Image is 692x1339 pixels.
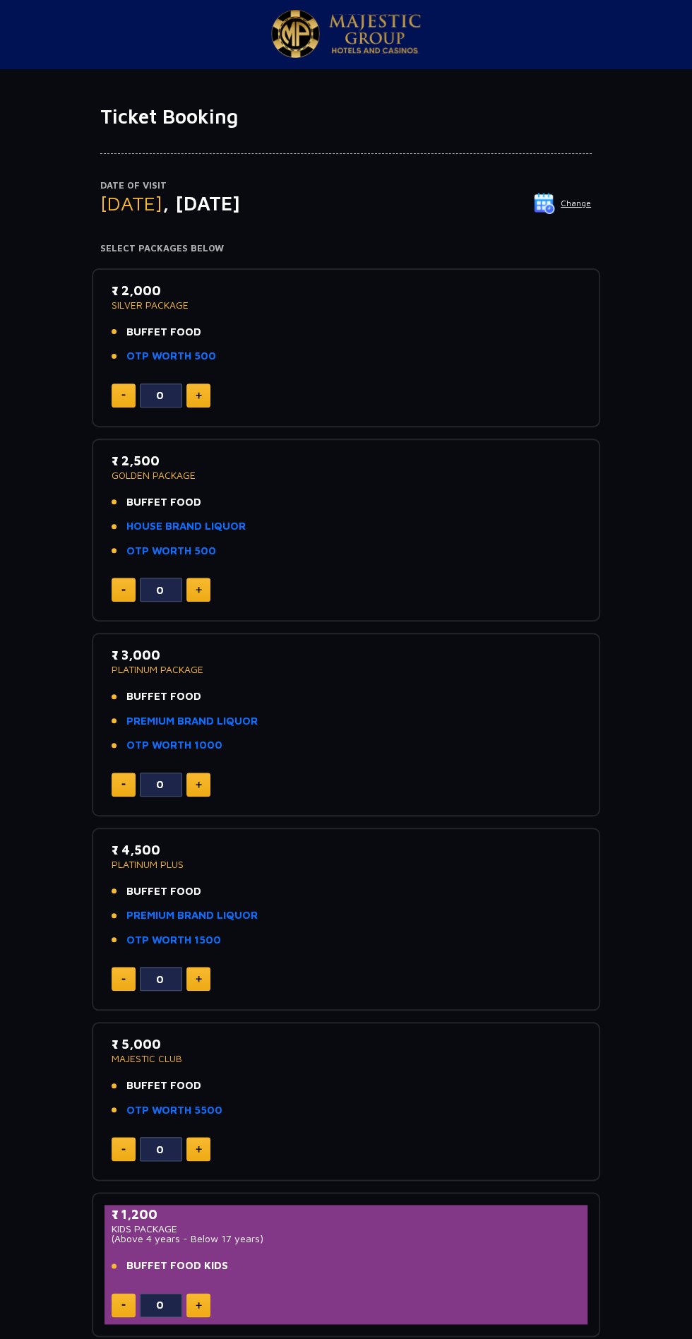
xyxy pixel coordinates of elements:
span: BUFFET FOOD [126,324,201,340]
img: plus [196,1302,202,1309]
span: [DATE] [100,191,162,215]
img: minus [121,589,126,591]
p: ₹ 1,200 [112,1205,580,1224]
p: ₹ 2,500 [112,451,580,470]
p: ₹ 4,500 [112,840,580,859]
p: GOLDEN PACKAGE [112,470,580,480]
button: Change [533,192,592,215]
span: BUFFET FOOD [126,883,201,900]
img: minus [121,783,126,785]
a: OTP WORTH 5500 [126,1102,222,1119]
a: OTP WORTH 500 [126,348,216,364]
p: ₹ 5,000 [112,1035,580,1054]
p: PLATINUM PLUS [112,859,580,869]
a: HOUSE BRAND LIQUOR [126,518,246,535]
img: plus [196,586,202,593]
p: Date of Visit [100,179,592,193]
p: SILVER PACKAGE [112,300,580,310]
img: plus [196,392,202,399]
a: PREMIUM BRAND LIQUOR [126,713,258,730]
img: Majestic Pride [329,14,421,54]
a: PREMIUM BRAND LIQUOR [126,907,258,924]
img: plus [196,975,202,982]
span: BUFFET FOOD KIDS [126,1258,228,1274]
p: ₹ 2,000 [112,281,580,300]
img: Majestic Pride [271,10,320,58]
p: PLATINUM PACKAGE [112,665,580,674]
img: minus [121,394,126,396]
a: OTP WORTH 500 [126,543,216,559]
img: minus [121,1148,126,1150]
p: MAJESTIC CLUB [112,1054,580,1064]
img: minus [121,978,126,980]
img: plus [196,781,202,788]
p: (Above 4 years - Below 17 years) [112,1234,580,1244]
a: OTP WORTH 1000 [126,737,222,754]
img: minus [121,1304,126,1306]
span: BUFFET FOOD [126,1078,201,1094]
span: , [DATE] [162,191,240,215]
span: BUFFET FOOD [126,689,201,705]
p: KIDS PACKAGE [112,1224,580,1234]
h1: Ticket Booking [100,105,592,129]
p: ₹ 3,000 [112,645,580,665]
img: plus [196,1145,202,1153]
a: OTP WORTH 1500 [126,932,221,948]
span: BUFFET FOOD [126,494,201,511]
h4: Select Packages Below [100,243,592,254]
